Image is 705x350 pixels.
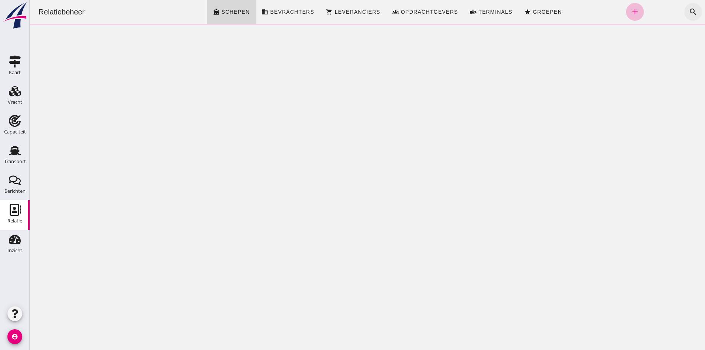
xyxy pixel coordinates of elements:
[7,248,22,253] div: Inzicht
[4,189,26,194] div: Berichten
[296,9,303,15] i: shopping_cart
[305,9,350,15] span: Leveranciers
[601,7,610,16] i: add
[4,159,26,164] div: Transport
[183,9,190,15] i: directions_boat
[495,9,501,15] i: star
[659,7,668,16] i: search
[1,2,28,29] img: logo-small.a267ee39.svg
[448,9,483,15] span: Terminals
[232,9,239,15] i: business
[371,9,429,15] span: Opdrachtgevers
[8,100,22,105] div: Vracht
[7,218,22,223] div: Relatie
[9,70,21,75] div: Kaart
[503,9,532,15] span: Groepen
[240,9,285,15] span: Bevrachters
[440,9,447,15] i: front_loader
[3,7,61,17] div: Relatiebeheer
[363,9,369,15] i: groups
[192,9,220,15] span: Schepen
[7,329,22,344] i: account_circle
[4,129,26,134] div: Capaciteit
